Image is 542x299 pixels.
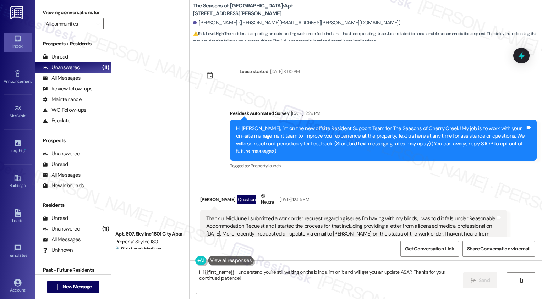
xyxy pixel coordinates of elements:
div: Escalate [43,117,70,124]
div: All Messages [43,74,81,82]
a: Account [4,277,32,296]
i:  [54,284,60,290]
span: • [27,252,28,257]
div: All Messages [43,171,81,179]
div: Residesk Automated Survey [230,110,537,120]
div: Unanswered [43,150,80,157]
div: Tagged as: [230,161,537,171]
div: Unanswered [43,64,80,71]
div: [DATE] 12:55 PM [278,196,309,203]
b: The Seasons of [GEOGRAPHIC_DATA]: Apt. [STREET_ADDRESS][PERSON_NAME] [193,2,335,17]
button: New Message [47,281,99,293]
a: Templates • [4,242,32,261]
a: Buildings [4,172,32,191]
button: Get Conversation Link [400,241,459,257]
button: Send [463,272,498,288]
label: Viewing conversations for [43,7,104,18]
div: Lease started [240,68,269,75]
div: New Inbounds [43,182,84,189]
div: [DATE] 8:00 PM [268,68,300,75]
span: Send [479,277,490,284]
div: Unread [43,215,68,222]
input: All communities [46,18,92,29]
button: Share Conversation via email [462,241,535,257]
div: Unanswered [43,225,80,233]
div: Review follow-ups [43,85,92,93]
i:  [519,278,524,283]
a: Site Visit • [4,103,32,122]
div: Unread [43,161,68,168]
div: [PERSON_NAME] [200,192,507,210]
div: Residents [35,201,111,209]
div: [DATE] 12:29 PM [289,110,320,117]
div: (11) [100,62,111,73]
span: Property launch [251,163,280,169]
div: Neutral [259,192,276,207]
i:  [96,21,100,27]
div: (11) [100,223,111,234]
span: • [26,112,27,117]
span: • [24,147,26,152]
img: ResiDesk Logo [10,6,25,19]
strong: ⚠️ Risk Level: High [193,31,224,37]
i:  [471,278,476,283]
a: Insights • [4,137,32,156]
div: Hi [PERSON_NAME], I'm on the new offsite Resident Support Team for The Seasons of Cherry Creek! M... [236,125,525,155]
div: Thank u. Mid June I submitted a work order request regarding issues I'm having with my blinds, I ... [206,215,496,245]
a: Inbox [4,33,32,52]
span: • [32,78,33,83]
textarea: Hi {{first_name}}, I understand you're still waiting on the blinds. I'm on it and will get you an... [196,267,460,294]
div: All Messages [43,236,81,243]
a: Leads [4,207,32,226]
span: Share Conversation via email [467,245,530,253]
div: Maintenance [43,96,82,103]
div: [PERSON_NAME]. ([PERSON_NAME][EMAIL_ADDRESS][PERSON_NAME][DOMAIN_NAME]) [193,19,400,27]
div: Prospects + Residents [35,40,111,48]
span: : The resident is reporting an outstanding work order for blinds that has been pending since June... [193,30,542,45]
div: Unread [43,53,68,61]
span: New Message [62,283,92,290]
span: Get Conversation Link [405,245,454,253]
div: Prospects [35,137,111,144]
div: Unknown [43,247,73,254]
div: WO Follow-ups [43,106,86,114]
div: Past + Future Residents [35,266,111,274]
div: Question [237,195,256,204]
